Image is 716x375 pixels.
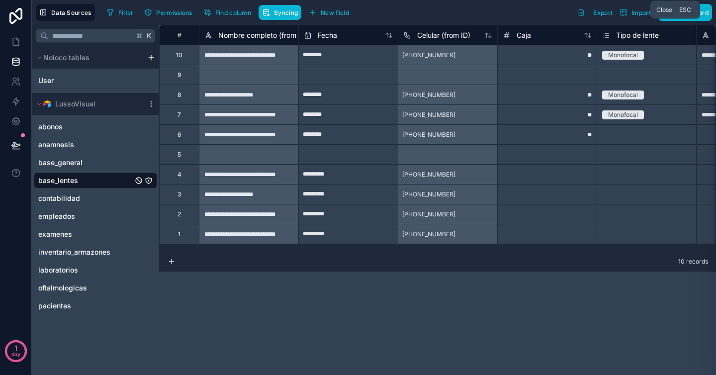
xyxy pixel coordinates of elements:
[34,262,157,278] div: laboratorios
[34,97,143,111] button: Airtable LogoLussoVisual
[38,229,72,239] span: examenes
[38,176,133,186] a: base_lentes
[38,283,133,293] a: oftalmologicas
[103,5,137,20] button: Filter
[43,53,89,63] span: Noloco tables
[616,4,654,21] button: Import
[34,119,157,135] div: abonos
[402,91,455,99] span: [PHONE_NUMBER]
[11,347,20,361] p: day
[38,247,133,257] a: inventario_armazones
[678,258,708,266] span: 10 records
[38,158,83,168] span: base_general
[34,244,157,260] div: inventario_armazones
[38,76,123,86] a: User
[215,9,251,16] span: Find column
[402,210,455,218] span: [PHONE_NUMBER]
[178,190,181,198] div: 3
[608,91,638,99] div: Monofocal
[656,6,672,14] span: Close
[34,155,157,171] div: base_general
[34,73,157,89] div: User
[38,193,80,203] span: contabilidad
[38,211,133,221] a: empleados
[178,131,181,139] div: 6
[178,171,181,179] div: 4
[574,4,616,21] button: Export
[417,30,470,40] span: Celular (from ID)
[38,122,63,132] span: abonos
[616,30,659,40] span: Tipo de lente
[38,211,75,221] span: empleados
[402,230,455,238] span: [PHONE_NUMBER]
[141,5,195,20] button: Permissions
[677,6,693,14] span: Esc
[38,140,74,150] span: anamnesis
[259,5,305,20] a: Syncing
[38,247,110,257] span: inventario_armazones
[34,190,157,206] div: contabilidad
[38,265,133,275] a: laboratorios
[55,99,95,109] span: LussoVisual
[305,5,353,20] button: New field
[176,51,182,59] div: 10
[402,190,455,198] span: [PHONE_NUMBER]
[178,71,181,79] div: 9
[178,151,181,159] div: 5
[402,51,455,59] span: [PHONE_NUMBER]
[274,9,298,16] span: Syncing
[156,9,192,16] span: Permissions
[200,5,255,20] button: Find column
[51,9,91,16] span: Data Sources
[38,229,133,239] a: examenes
[34,226,157,242] div: examenes
[38,122,133,132] a: abonos
[38,76,54,86] span: User
[593,9,613,16] span: Export
[141,5,199,20] a: Permissions
[34,51,143,65] button: Noloco tables
[34,173,157,188] div: base_lentes
[38,176,78,186] span: base_lentes
[631,9,651,16] span: Import
[402,171,455,179] span: [PHONE_NUMBER]
[38,301,71,311] span: pacientes
[218,30,372,40] span: Nombre completo (from [GEOGRAPHIC_DATA])
[34,280,157,296] div: oftalmologicas
[402,131,455,139] span: [PHONE_NUMBER]
[178,230,180,238] div: 1
[608,110,638,119] div: Monofocal
[146,32,153,39] span: K
[38,140,133,150] a: anamnesis
[34,137,157,153] div: anamnesis
[38,158,133,168] a: base_general
[608,51,638,60] div: Monofocal
[34,208,157,224] div: empleados
[38,193,133,203] a: contabilidad
[34,298,157,314] div: pacientes
[178,210,181,218] div: 2
[167,31,191,39] div: #
[178,111,181,119] div: 7
[36,4,95,21] button: Data Sources
[38,301,133,311] a: pacientes
[321,9,349,16] span: New field
[178,91,181,99] div: 8
[43,100,51,108] img: Airtable Logo
[517,30,531,40] span: Caja
[14,343,17,353] p: 1
[402,111,455,119] span: [PHONE_NUMBER]
[318,30,337,40] span: Fecha
[38,283,87,293] span: oftalmologicas
[259,5,301,20] button: Syncing
[118,9,134,16] span: Filter
[38,265,78,275] span: laboratorios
